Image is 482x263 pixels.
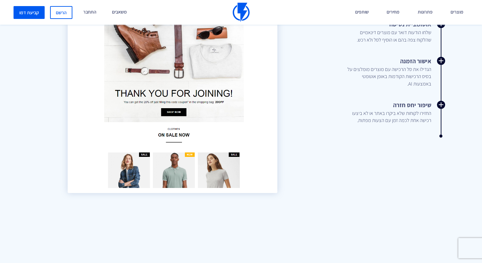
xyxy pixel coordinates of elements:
[346,66,431,87] span: הגדילו את סל הרכישה עם מוצרים מומלצים על בסיס הרכישות הקודמות באופן אוטומטי באמצעות AI.
[346,29,431,43] span: שלחו הודעות דואר עם מוצרים דינאמיים שהלקוח צפה בהם או הוסיף לסל ולא רכש.
[50,6,72,19] a: הרשם
[325,20,431,43] a: אוטומציית נטישה
[14,6,45,19] a: קביעת דמו
[325,57,431,87] a: אישור הזמנה
[325,101,431,124] a: שיפור יחס חזרה
[346,110,431,124] span: החזירו לקוחות שלא ביקרו באתר או לא ביצעו רכישה אחת לכמה זמן עם הצעות מפתות.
